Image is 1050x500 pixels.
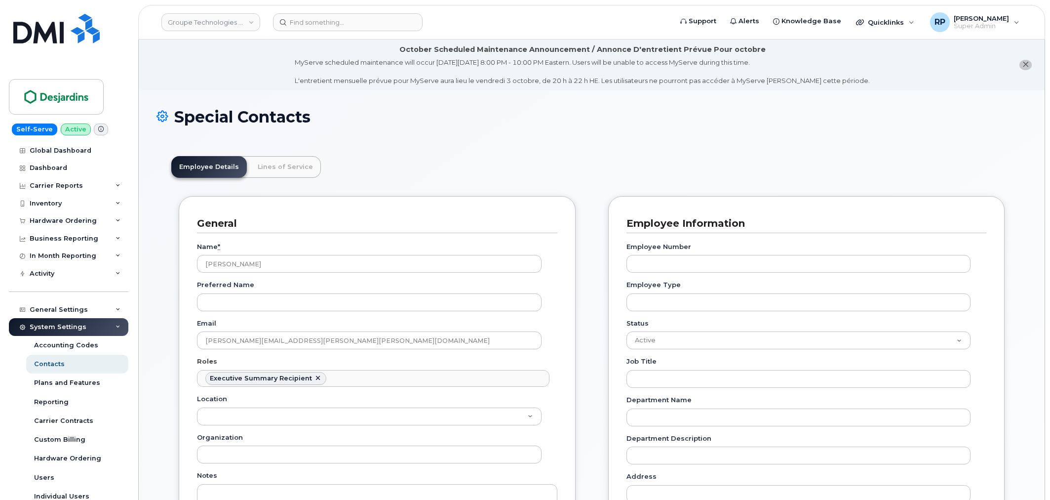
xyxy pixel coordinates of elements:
[197,394,227,404] label: Location
[626,242,691,251] label: Employee Number
[197,319,216,328] label: Email
[171,156,247,178] a: Employee Details
[197,357,217,366] label: Roles
[250,156,321,178] a: Lines of Service
[626,472,657,481] label: Address
[197,433,243,442] label: Organization
[626,217,979,230] h3: Employee Information
[295,58,870,85] div: MyServe scheduled maintenance will occur [DATE][DATE] 8:00 PM - 10:00 PM Eastern. Users will be u...
[626,319,649,328] label: Status
[626,395,692,405] label: Department Name
[626,434,711,443] label: Department Description
[197,280,254,290] label: Preferred Name
[197,217,550,230] h3: General
[197,242,220,251] label: Name
[626,357,657,366] label: Job Title
[197,471,217,480] label: Notes
[218,243,220,250] abbr: required
[210,375,312,382] div: Executive Summary Recipient
[156,108,1027,125] h1: Special Contacts
[1019,60,1032,70] button: close notification
[399,44,766,55] div: October Scheduled Maintenance Announcement / Annonce D'entretient Prévue Pour octobre
[626,280,681,290] label: Employee Type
